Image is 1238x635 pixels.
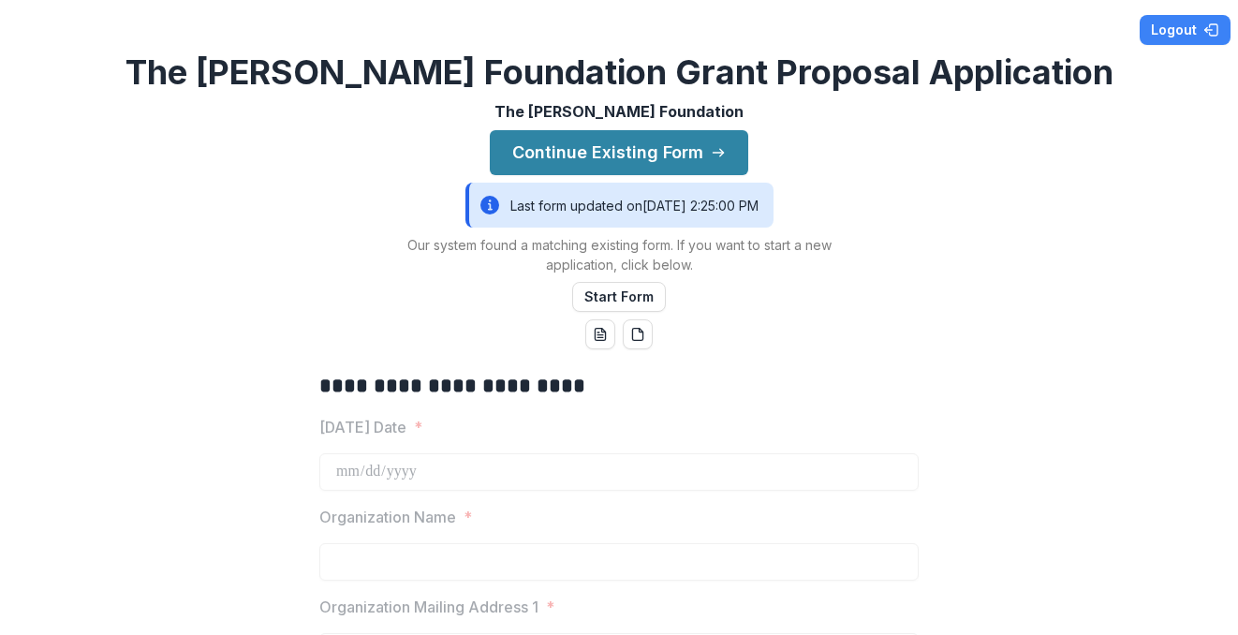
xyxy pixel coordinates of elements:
[572,282,666,312] button: Start Form
[1140,15,1231,45] button: Logout
[319,416,406,438] p: [DATE] Date
[623,319,653,349] button: pdf-download
[465,183,774,228] div: Last form updated on [DATE] 2:25:00 PM
[490,130,748,175] button: Continue Existing Form
[385,235,853,274] p: Our system found a matching existing form. If you want to start a new application, click below.
[125,52,1113,93] h2: The [PERSON_NAME] Foundation Grant Proposal Application
[494,100,744,123] p: The [PERSON_NAME] Foundation
[585,319,615,349] button: word-download
[319,596,538,618] p: Organization Mailing Address 1
[319,506,456,528] p: Organization Name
